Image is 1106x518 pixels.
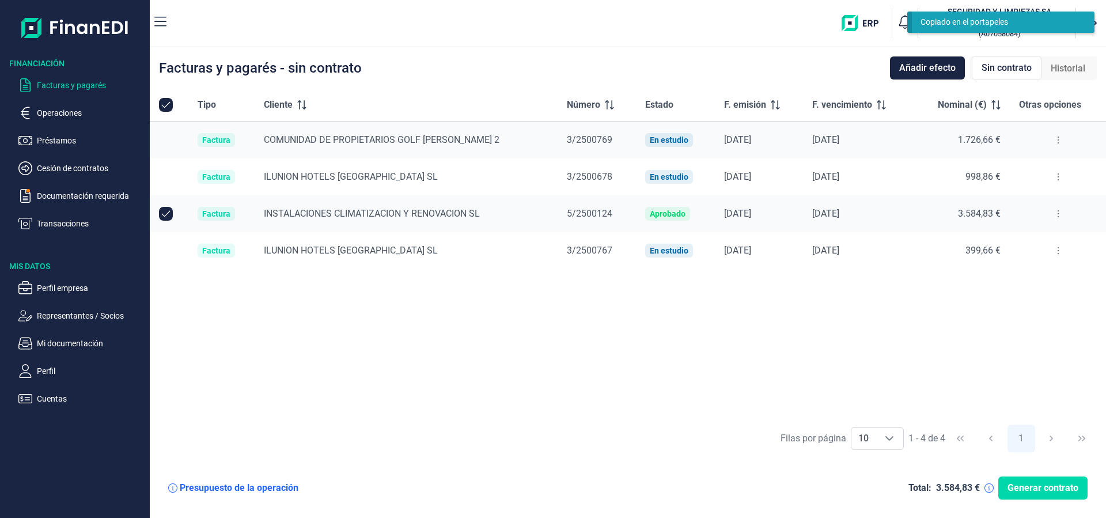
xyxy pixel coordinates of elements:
button: Page 1 [1007,425,1035,452]
img: erp [842,15,887,31]
span: 3/2500767 [567,245,612,256]
span: 10 [851,428,876,449]
p: Documentación requerida [37,189,145,203]
span: Nominal (€) [938,98,987,112]
button: Perfil empresa [18,281,145,295]
button: Last Page [1068,425,1096,452]
h3: SEGURIDAD Y LIMPIEZAS SA [946,6,1052,17]
div: En estudio [650,135,688,145]
span: 998,86 € [965,171,1001,182]
span: Otras opciones [1019,98,1081,112]
div: Presupuesto de la operación [180,482,298,494]
span: Sin contrato [982,61,1032,75]
p: Cesión de contratos [37,161,145,175]
button: Transacciones [18,217,145,230]
button: Cuentas [18,392,145,406]
p: Préstamos [37,134,145,148]
span: Estado [645,98,673,112]
div: Total: [908,482,931,494]
div: [DATE] [724,134,794,146]
span: 5/2500124 [567,208,612,219]
button: Perfil [18,364,145,378]
div: [DATE] [724,208,794,220]
p: Mi documentación [37,336,145,350]
div: Factura [202,172,230,182]
p: Perfil empresa [37,281,145,295]
div: Historial [1041,57,1094,80]
div: Filas por página [781,432,846,445]
span: 3.584,83 € [958,208,1001,219]
span: ILUNION HOTELS [GEOGRAPHIC_DATA] SL [264,171,438,182]
button: Mi documentación [18,336,145,350]
span: COMUNIDAD DE PROPIETARIOS GOLF [PERSON_NAME] 2 [264,134,499,145]
span: 1 - 4 de 4 [908,434,945,443]
p: Perfil [37,364,145,378]
div: [DATE] [724,171,794,183]
div: Copiado en el portapeles [921,16,1077,28]
div: [DATE] [812,134,904,146]
button: Operaciones [18,106,145,120]
span: Añadir efecto [899,61,956,75]
div: Choose [876,428,903,449]
span: F. emisión [724,98,766,112]
div: 3.584,83 € [936,482,980,494]
button: Representantes / Socios [18,309,145,323]
div: Row Unselected null [159,207,173,221]
img: Logo de aplicación [21,9,129,46]
div: Aprobado [650,209,685,218]
button: Añadir efecto [890,56,965,80]
span: 399,66 € [965,245,1001,256]
p: Representantes / Socios [37,309,145,323]
span: F. vencimiento [812,98,872,112]
div: Facturas y pagarés - sin contrato [159,61,362,75]
span: Historial [1051,62,1085,75]
p: Cuentas [37,392,145,406]
div: Factura [202,209,230,218]
p: Facturas y pagarés [37,78,145,92]
button: Next Page [1037,425,1065,452]
div: En estudio [650,246,688,255]
button: Documentación requerida [18,189,145,203]
button: Generar contrato [998,477,1088,500]
div: [DATE] [812,171,904,183]
span: 1.726,66 € [958,134,1001,145]
span: Número [567,98,600,112]
div: All items selected [159,98,173,112]
div: En estudio [650,172,688,182]
div: [DATE] [812,245,904,256]
div: Sin contrato [972,56,1041,80]
button: Facturas y pagarés [18,78,145,92]
div: Factura [202,135,230,145]
span: 3/2500678 [567,171,612,182]
p: Transacciones [37,217,145,230]
button: SESEGURIDAD Y LIMPIEZAS SA[PERSON_NAME] [PERSON_NAME](A07058084) [923,6,1071,40]
button: Préstamos [18,134,145,148]
div: Factura [202,246,230,255]
p: Operaciones [37,106,145,120]
div: [DATE] [812,208,904,220]
span: ILUNION HOTELS [GEOGRAPHIC_DATA] SL [264,245,438,256]
span: 3/2500769 [567,134,612,145]
span: Cliente [264,98,293,112]
button: Cesión de contratos [18,161,145,175]
span: Generar contrato [1007,481,1078,495]
span: INSTALACIONES CLIMATIZACION Y RENOVACION SL [264,208,480,219]
span: Tipo [198,98,216,112]
div: [DATE] [724,245,794,256]
button: First Page [946,425,974,452]
button: Previous Page [977,425,1005,452]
